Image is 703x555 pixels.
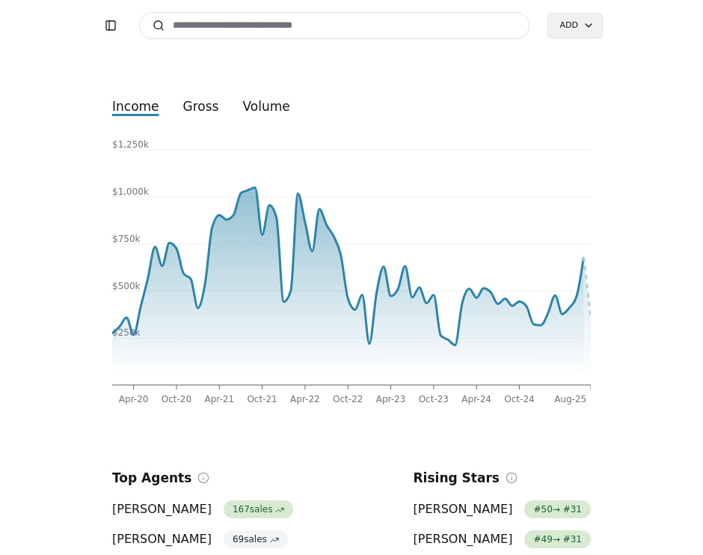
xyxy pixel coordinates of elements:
[162,394,191,404] tspan: Oct-20
[119,394,149,404] tspan: Apr-20
[414,530,513,548] span: [PERSON_NAME]
[290,394,320,404] tspan: Apr-22
[112,281,141,291] tspan: $500k
[333,394,363,404] tspan: Oct-22
[100,93,171,120] button: income
[112,530,212,548] span: [PERSON_NAME]
[504,394,534,404] tspan: Oct-24
[112,327,141,338] tspan: $250k
[524,500,591,518] span: # 50 → # 31
[554,394,586,404] tspan: Aug-25
[224,530,288,548] span: 69 sales
[376,394,406,404] tspan: Apr-23
[461,394,491,404] tspan: Apr-24
[112,467,191,488] h2: Top Agents
[230,93,301,120] button: volume
[224,500,293,518] span: 167 sales
[204,394,234,404] tspan: Apr-21
[112,234,141,244] tspan: $750k
[247,394,277,404] tspan: Oct-21
[419,394,449,404] tspan: Oct-23
[112,500,212,518] span: [PERSON_NAME]
[414,467,500,488] h2: Rising Stars
[524,530,591,548] span: # 49 → # 31
[414,500,513,518] span: [PERSON_NAME]
[112,139,149,150] tspan: $1,250k
[547,13,603,38] button: Add
[112,186,149,197] tspan: $1,000k
[171,93,231,120] button: gross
